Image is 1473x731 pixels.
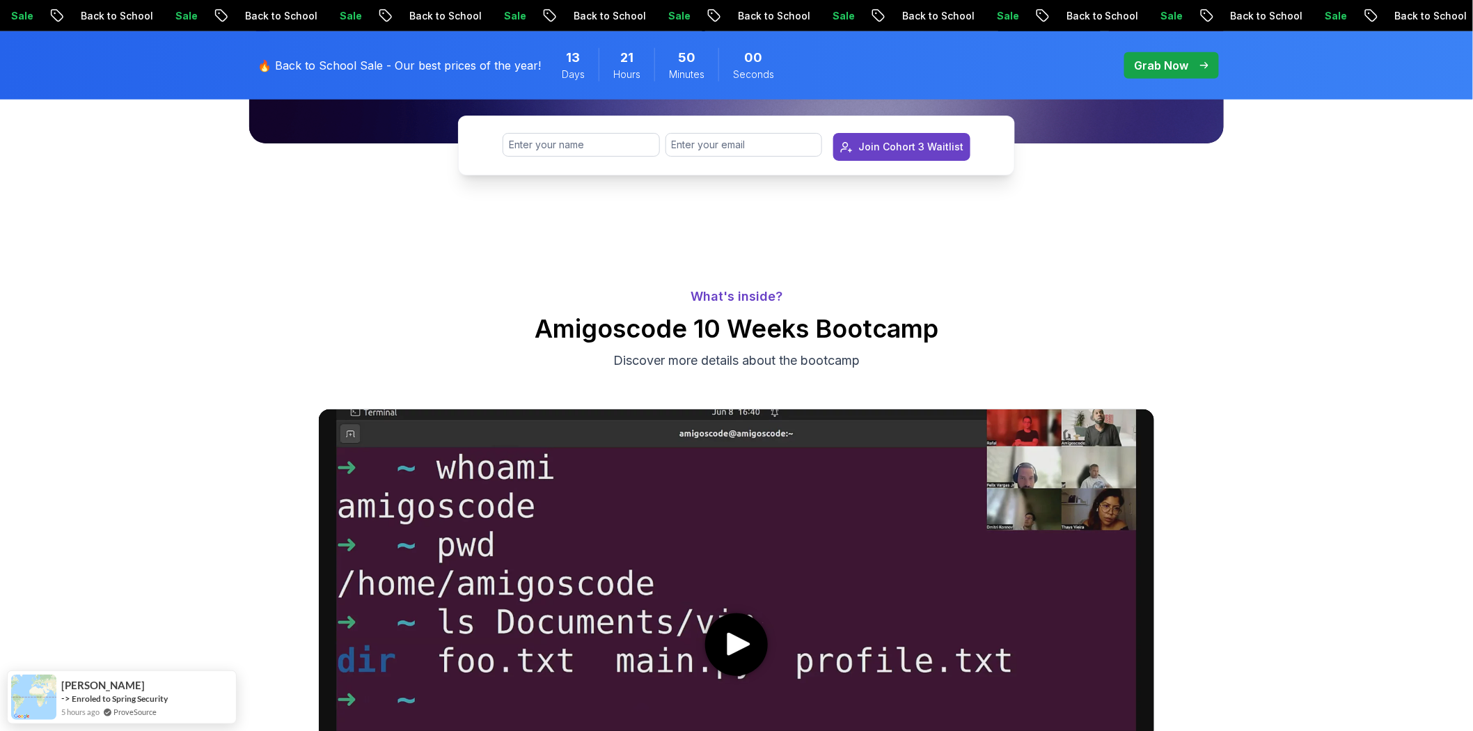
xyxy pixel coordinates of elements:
[733,68,774,81] span: Seconds
[61,693,70,704] span: ->
[23,9,118,23] p: Back to School
[678,48,695,68] span: 50 Minutes
[1173,9,1268,23] p: Back to School
[187,9,282,23] p: Back to School
[503,133,660,157] input: Enter your name
[680,9,775,23] p: Back to School
[611,9,655,23] p: Sale
[620,48,633,68] span: 21 Hours
[745,48,763,68] span: 0 Seconds
[665,133,823,157] input: Enter your email
[844,9,939,23] p: Back to School
[446,9,491,23] p: Sale
[61,679,145,691] span: [PERSON_NAME]
[775,9,819,23] p: Sale
[61,706,100,718] span: 5 hours ago
[118,9,162,23] p: Sale
[669,68,704,81] span: Minutes
[1268,9,1312,23] p: Sale
[72,693,168,704] a: Enroled to Spring Security
[516,9,611,23] p: Back to School
[833,133,970,161] button: Join Cohort 3 Waitlist
[503,351,970,370] p: Discover more details about the bootcamp
[282,9,326,23] p: Sale
[1009,9,1103,23] p: Back to School
[567,48,581,68] span: 13 Days
[352,9,446,23] p: Back to School
[1103,9,1148,23] p: Sale
[258,57,541,74] p: 🔥 Back to School Sale - Our best prices of the year!
[113,706,157,718] a: ProveSource
[858,140,963,154] div: Join Cohort 3 Waitlist
[1337,9,1432,23] p: Back to School
[562,68,585,81] span: Days
[939,9,984,23] p: Sale
[613,68,640,81] span: Hours
[11,675,56,720] img: provesource social proof notification image
[1135,57,1189,74] p: Grab Now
